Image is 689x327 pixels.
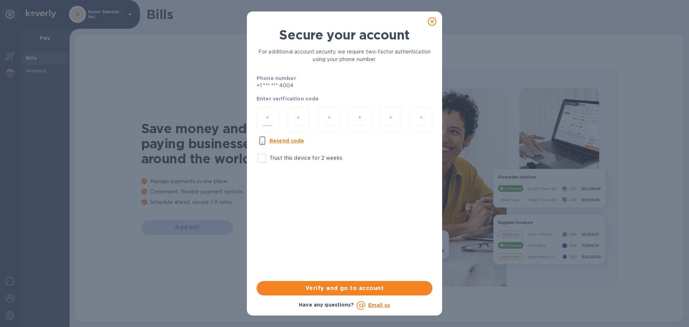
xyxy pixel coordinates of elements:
[299,302,354,308] b: Have any questions?
[269,154,342,162] p: Trust this device for 2 weeks
[257,281,432,295] button: Verify and go to account
[257,75,296,81] b: Phone number
[368,302,390,308] a: Email us
[257,27,432,42] h1: Secure your account
[262,284,427,293] span: Verify and go to account
[257,95,432,102] p: Enter verification code
[269,138,304,144] u: Resend code
[257,48,432,63] p: For additional account security, we require two-factor authentication using your phone number.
